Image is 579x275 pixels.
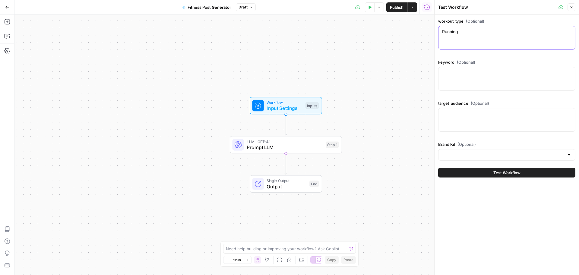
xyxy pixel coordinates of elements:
div: LLM · GPT-4.1Prompt LLMStep 1 [230,136,342,154]
span: Publish [390,4,403,10]
label: workout_type [438,18,575,24]
span: 120% [233,257,242,262]
div: Single OutputOutputEnd [230,175,342,193]
div: Inputs [305,102,319,109]
button: Publish [386,2,407,12]
span: Input Settings [267,104,302,112]
span: Fitness Post Generator [188,4,231,10]
span: (Optional) [457,59,475,65]
span: Paste [343,257,353,263]
label: keyword [438,59,575,65]
g: Edge from step_1 to end [285,153,287,174]
label: target_audience [438,100,575,106]
span: Single Output [267,178,306,184]
button: Paste [341,256,356,264]
span: Workflow [267,100,302,105]
button: Test Workflow [438,168,575,177]
span: (Optional) [457,141,476,147]
span: Copy [327,257,336,263]
span: Output [267,183,306,190]
span: Prompt LLM [247,144,323,151]
span: Draft [239,5,248,10]
div: WorkflowInput SettingsInputs [230,97,342,114]
span: (Optional) [466,18,484,24]
span: LLM · GPT-4.1 [247,139,323,144]
button: Fitness Post Generator [179,2,235,12]
textarea: Running [442,29,571,35]
button: Draft [236,3,256,11]
span: Test Workflow [493,170,520,176]
label: Brand Kit [438,141,575,147]
g: Edge from start to step_1 [285,114,287,136]
div: End [309,181,319,187]
button: Copy [325,256,339,264]
div: Step 1 [326,142,339,148]
span: (Optional) [471,100,489,106]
